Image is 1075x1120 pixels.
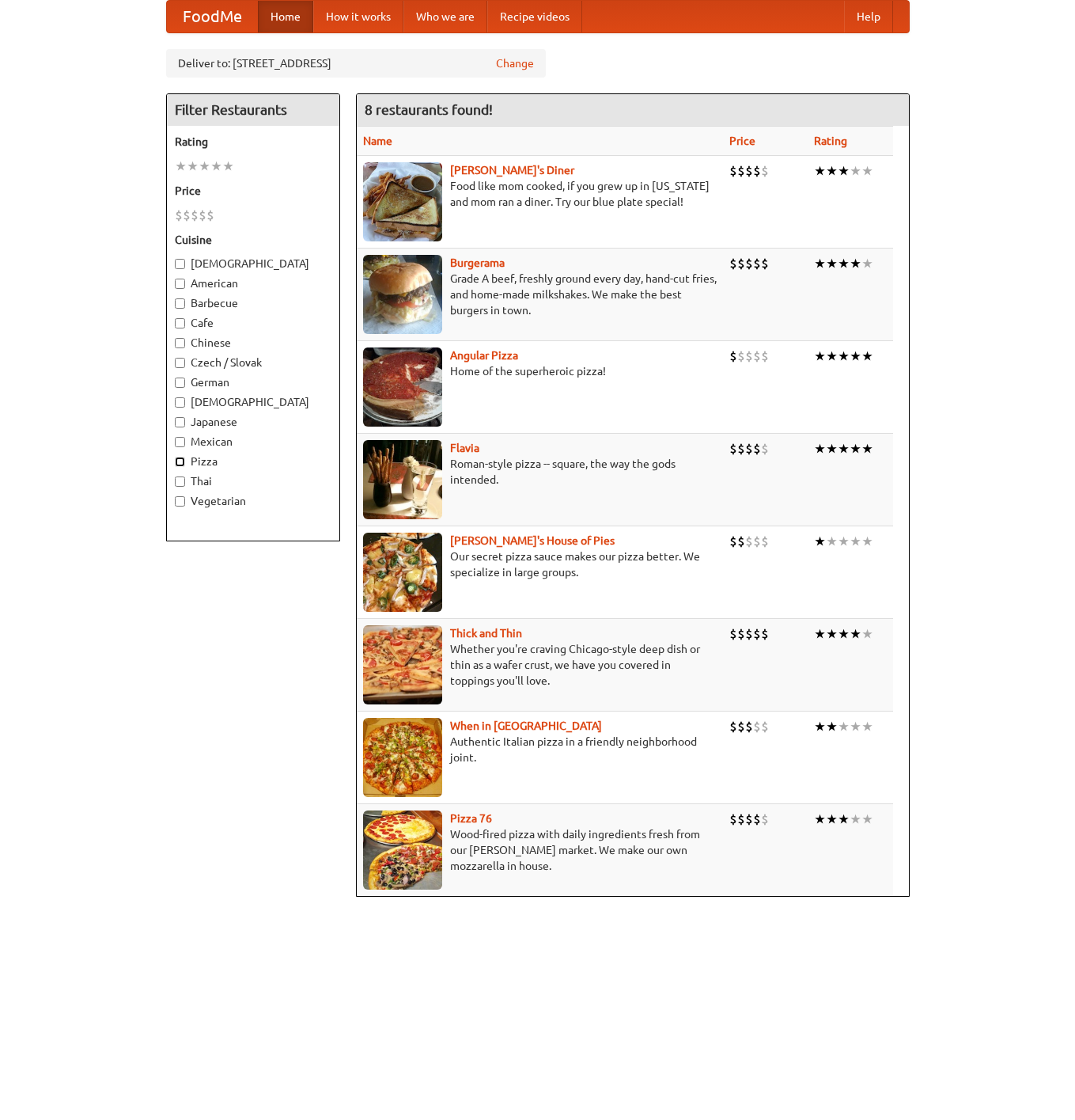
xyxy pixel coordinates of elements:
[210,158,222,175] li: ★
[753,625,761,643] li: $
[363,363,717,379] p: Home of the superheroic pizza!
[175,476,185,487] input: Thai
[487,1,582,32] a: Recipe videos
[175,232,331,248] h5: Cuisine
[826,255,838,272] li: ★
[814,718,826,735] li: ★
[838,811,850,828] li: ★
[175,134,331,150] h5: Rating
[737,162,745,180] li: $
[175,358,185,368] input: Czech / Slovak
[838,347,850,365] li: ★
[737,625,745,643] li: $
[175,417,185,427] input: Japanese
[761,162,769,180] li: $
[826,625,838,643] li: ★
[450,534,615,547] a: [PERSON_NAME]'s House of Pies
[761,255,769,272] li: $
[737,440,745,457] li: $
[363,255,442,334] img: burgerama.jpg
[175,335,331,351] label: Chinese
[814,347,826,365] li: ★
[175,315,331,331] label: Cafe
[199,158,210,175] li: ★
[365,102,493,117] ng-pluralize: 8 restaurants found!
[167,1,258,32] a: FoodMe
[861,162,873,180] li: ★
[175,374,331,390] label: German
[737,718,745,735] li: $
[363,178,717,210] p: Food like mom cooked, if you grew up in [US_STATE] and mom ran a diner. Try our blue plate special!
[838,440,850,457] li: ★
[729,533,737,550] li: $
[175,473,331,489] label: Thai
[838,162,850,180] li: ★
[175,256,331,271] label: [DEMOGRAPHIC_DATA]
[363,734,717,765] p: Authentic Italian pizza in a friendly neighborhood joint.
[737,347,745,365] li: $
[175,298,185,309] input: Barbecue
[363,162,442,241] img: sallys.jpg
[850,811,861,828] li: ★
[175,437,185,447] input: Mexican
[761,347,769,365] li: $
[850,347,861,365] li: ★
[363,533,442,612] img: luigis.jpg
[729,718,737,735] li: $
[175,496,185,507] input: Vegetarian
[729,135,755,147] a: Price
[175,183,331,199] h5: Price
[861,625,873,643] li: ★
[363,718,442,797] img: wheninrome.jpg
[166,49,546,78] div: Deliver to: [STREET_ADDRESS]
[838,625,850,643] li: ★
[450,812,492,825] b: Pizza 76
[175,378,185,388] input: German
[222,158,234,175] li: ★
[183,207,191,224] li: $
[838,718,850,735] li: ★
[850,440,861,457] li: ★
[175,434,331,450] label: Mexican
[761,625,769,643] li: $
[175,355,331,370] label: Czech / Slovak
[850,625,861,643] li: ★
[450,256,505,269] b: Burgerama
[175,454,331,469] label: Pizza
[745,440,753,457] li: $
[175,207,183,224] li: $
[175,397,185,408] input: [DEMOGRAPHIC_DATA]
[167,94,339,126] h4: Filter Restaurants
[850,162,861,180] li: ★
[753,533,761,550] li: $
[450,164,574,177] b: [PERSON_NAME]'s Diner
[175,457,185,467] input: Pizza
[206,207,214,224] li: $
[175,414,331,430] label: Japanese
[861,255,873,272] li: ★
[745,811,753,828] li: $
[258,1,313,32] a: Home
[729,440,737,457] li: $
[753,440,761,457] li: $
[745,255,753,272] li: $
[199,207,206,224] li: $
[745,162,753,180] li: $
[861,533,873,550] li: ★
[814,162,826,180] li: ★
[729,625,737,643] li: $
[363,440,442,519] img: flavia.jpg
[838,533,850,550] li: ★
[363,347,442,427] img: angular.jpg
[761,533,769,550] li: $
[737,255,745,272] li: $
[745,347,753,365] li: $
[313,1,403,32] a: How it works
[450,442,479,454] a: Flavia
[861,347,873,365] li: ★
[745,533,753,550] li: $
[745,718,753,735] li: $
[844,1,893,32] a: Help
